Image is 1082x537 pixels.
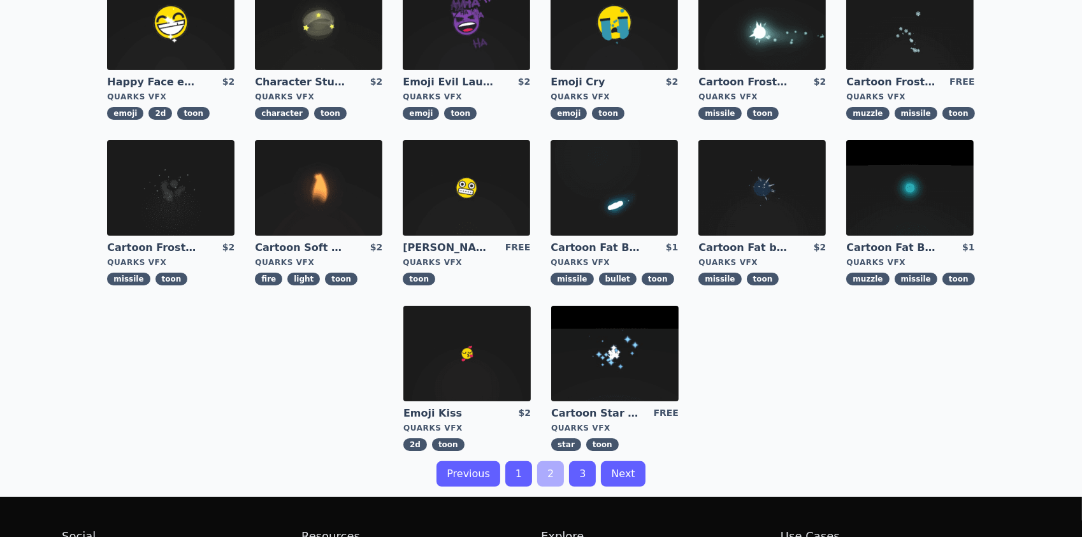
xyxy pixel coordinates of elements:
[255,140,382,236] img: imgAlt
[551,107,587,120] span: emoji
[436,461,500,487] a: Previous
[551,406,643,420] a: Cartoon Star field
[403,273,435,285] span: toon
[962,241,974,255] div: $1
[698,257,826,268] div: Quarks VFX
[698,140,826,236] img: imgAlt
[895,273,937,285] span: missile
[666,241,678,255] div: $1
[255,257,382,268] div: Quarks VFX
[698,241,790,255] a: Cartoon Fat bullet explosion
[255,273,282,285] span: fire
[551,306,679,401] img: imgAlt
[403,306,531,401] img: imgAlt
[551,257,678,268] div: Quarks VFX
[654,406,679,420] div: FREE
[592,107,624,120] span: toon
[586,438,619,451] span: toon
[698,107,741,120] span: missile
[642,273,674,285] span: toon
[403,406,495,420] a: Emoji Kiss
[314,107,347,120] span: toon
[403,75,494,89] a: Emoji Evil Laugh
[846,75,938,89] a: Cartoon Frost Missile Muzzle Flash
[518,75,530,89] div: $2
[403,423,531,433] div: Quarks VFX
[403,140,530,236] img: imgAlt
[403,92,530,102] div: Quarks VFX
[846,257,974,268] div: Quarks VFX
[814,241,826,255] div: $2
[698,92,826,102] div: Quarks VFX
[601,461,645,487] a: Next
[255,92,382,102] div: Quarks VFX
[846,273,889,285] span: muzzle
[403,438,427,451] span: 2d
[222,75,234,89] div: $2
[325,273,357,285] span: toon
[107,92,234,102] div: Quarks VFX
[666,75,678,89] div: $2
[177,107,210,120] span: toon
[505,241,530,255] div: FREE
[569,461,596,487] a: 3
[551,241,642,255] a: Cartoon Fat Bullet
[846,241,938,255] a: Cartoon Fat Bullet Muzzle Flash
[949,75,974,89] div: FREE
[107,107,143,120] span: emoji
[403,241,494,255] a: [PERSON_NAME]
[698,273,741,285] span: missile
[551,438,581,451] span: star
[942,107,975,120] span: toon
[403,257,530,268] div: Quarks VFX
[519,406,531,420] div: $2
[698,75,790,89] a: Cartoon Frost Missile
[814,75,826,89] div: $2
[107,75,199,89] a: Happy Face emoji
[107,241,199,255] a: Cartoon Frost Missile Explosion
[287,273,320,285] span: light
[148,107,172,120] span: 2d
[370,241,382,255] div: $2
[846,140,974,236] img: imgAlt
[255,75,347,89] a: Character Stun Effect
[895,107,937,120] span: missile
[846,92,974,102] div: Quarks VFX
[551,92,678,102] div: Quarks VFX
[551,75,642,89] a: Emoji Cry
[255,241,347,255] a: Cartoon Soft CandleLight
[370,75,382,89] div: $2
[747,107,779,120] span: toon
[551,273,593,285] span: missile
[155,273,188,285] span: toon
[107,273,150,285] span: missile
[403,107,439,120] span: emoji
[432,438,465,451] span: toon
[255,107,309,120] span: character
[107,140,234,236] img: imgAlt
[846,107,889,120] span: muzzle
[551,423,679,433] div: Quarks VFX
[222,241,234,255] div: $2
[599,273,637,285] span: bullet
[747,273,779,285] span: toon
[942,273,975,285] span: toon
[537,461,564,487] a: 2
[444,107,477,120] span: toon
[107,257,234,268] div: Quarks VFX
[505,461,532,487] a: 1
[551,140,678,236] img: imgAlt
